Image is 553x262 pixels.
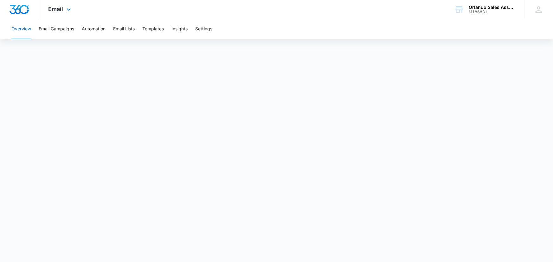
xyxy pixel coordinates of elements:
[142,19,164,39] button: Templates
[39,19,74,39] button: Email Campaigns
[11,19,31,39] button: Overview
[113,19,135,39] button: Email Lists
[469,5,515,10] div: account name
[48,6,63,12] span: Email
[195,19,212,39] button: Settings
[171,19,188,39] button: Insights
[82,19,106,39] button: Automation
[469,10,515,14] div: account id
